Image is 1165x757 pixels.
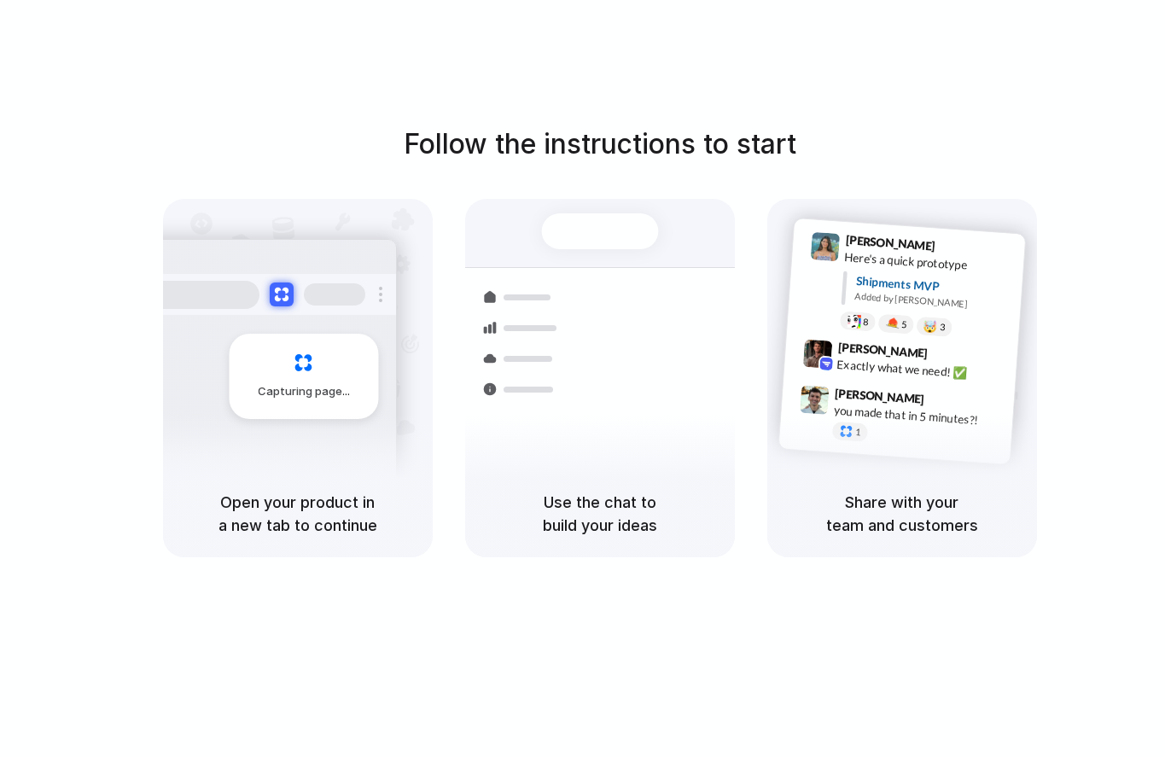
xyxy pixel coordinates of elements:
span: 9:41 AM [940,239,975,259]
div: you made that in 5 minutes?! [833,401,1004,430]
span: [PERSON_NAME] [834,384,924,409]
span: 1 [854,428,860,437]
span: 9:47 AM [929,392,964,412]
span: 5 [900,320,906,329]
span: 9:42 AM [932,346,967,366]
h5: Share with your team and customers [788,491,1016,537]
span: [PERSON_NAME] [845,230,935,255]
span: Capturing page [258,383,352,400]
h5: Use the chat to build your ideas [486,491,714,537]
span: [PERSON_NAME] [837,338,928,363]
h1: Follow the instructions to start [404,124,796,165]
div: 🤯 [923,320,937,333]
div: Here's a quick prototype [843,248,1014,277]
span: 3 [939,323,945,332]
div: Added by [PERSON_NAME] [854,289,1011,314]
span: 8 [862,317,868,327]
div: Shipments MVP [855,272,1013,300]
div: Exactly what we need! ✅ [836,356,1007,385]
h5: Open your product in a new tab to continue [183,491,412,537]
